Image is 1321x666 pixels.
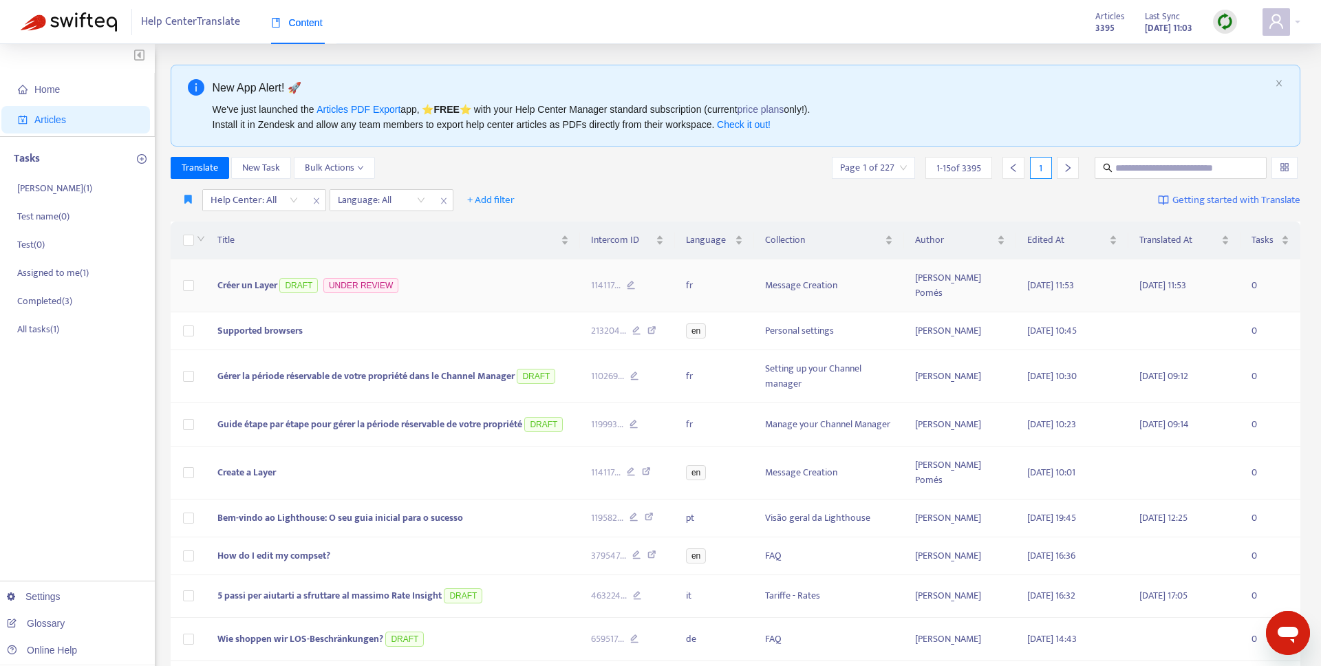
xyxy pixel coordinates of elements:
[675,350,754,403] td: fr
[1158,195,1169,206] img: image-link
[904,259,1016,312] td: [PERSON_NAME] Pomés
[591,233,653,248] span: Intercom ID
[1145,9,1180,24] span: Last Sync
[754,259,903,312] td: Message Creation
[1139,588,1188,603] span: [DATE] 17:05
[1145,21,1192,36] strong: [DATE] 11:03
[217,368,515,384] span: Gérer la période réservable de votre propriété dans le Channel Manager
[213,79,1270,96] div: New App Alert! 🚀
[1027,416,1076,432] span: [DATE] 10:23
[1216,13,1234,30] img: sync.dc5367851b00ba804db3.png
[1139,368,1188,384] span: [DATE] 09:12
[217,323,303,339] span: Supported browsers
[217,631,383,647] span: Wie shoppen wir LOS-Beschränkungen?
[1266,611,1310,655] iframe: Button to launch messaging window
[7,591,61,602] a: Settings
[717,119,771,130] a: Check it out!
[1241,575,1300,619] td: 0
[444,588,482,603] span: DRAFT
[217,233,559,248] span: Title
[217,588,442,603] span: 5 passi per aiutarti a sfruttare al massimo Rate Insight
[1030,157,1052,179] div: 1
[1241,222,1300,259] th: Tasks
[915,233,994,248] span: Author
[1241,403,1300,447] td: 0
[580,222,675,259] th: Intercom ID
[904,537,1016,575] td: [PERSON_NAME]
[591,588,627,603] span: 463224 ...
[591,511,623,526] span: 119582 ...
[517,369,555,384] span: DRAFT
[1139,277,1186,293] span: [DATE] 11:53
[675,575,754,619] td: it
[213,102,1270,132] div: We've just launched the app, ⭐ ⭐️ with your Help Center Manager standard subscription (current on...
[765,233,881,248] span: Collection
[524,417,563,432] span: DRAFT
[34,114,66,125] span: Articles
[754,403,903,447] td: Manage your Channel Manager
[754,447,903,499] td: Message Creation
[1016,222,1128,259] th: Edited At
[7,645,77,656] a: Online Help
[271,17,323,28] span: Content
[1009,163,1018,173] span: left
[14,151,40,167] p: Tasks
[591,323,626,339] span: 213204 ...
[1172,193,1300,208] span: Getting started with Translate
[217,277,277,293] span: Créer un Layer
[1027,323,1077,339] span: [DATE] 10:45
[675,222,754,259] th: Language
[754,537,903,575] td: FAQ
[467,192,515,208] span: + Add filter
[7,618,65,629] a: Glossary
[738,104,784,115] a: price plans
[217,464,276,480] span: Create a Layer
[294,157,375,179] button: Bulk Actionsdown
[904,499,1016,537] td: [PERSON_NAME]
[675,259,754,312] td: fr
[17,209,69,224] p: Test name ( 0 )
[904,403,1016,447] td: [PERSON_NAME]
[34,84,60,95] span: Home
[1139,416,1189,432] span: [DATE] 09:14
[197,235,205,243] span: down
[217,510,463,526] span: Bem-vindo ao Lighthouse: O seu guia inicial para o sucesso
[1139,233,1218,248] span: Translated At
[182,160,218,175] span: Translate
[754,222,903,259] th: Collection
[1027,368,1077,384] span: [DATE] 10:30
[591,369,624,384] span: 110269 ...
[271,18,281,28] span: book
[435,193,453,209] span: close
[1027,548,1075,563] span: [DATE] 16:36
[1027,631,1077,647] span: [DATE] 14:43
[17,266,89,280] p: Assigned to me ( 1 )
[686,548,706,563] span: en
[217,416,522,432] span: Guide étape par étape pour gérer la période réservable de votre propriété
[1241,499,1300,537] td: 0
[754,350,903,403] td: Setting up your Channel manager
[1027,233,1106,248] span: Edited At
[904,618,1016,661] td: [PERSON_NAME]
[1158,189,1300,211] a: Getting started with Translate
[323,278,398,293] span: UNDER REVIEW
[904,222,1016,259] th: Author
[1095,9,1124,24] span: Articles
[1103,163,1113,173] span: search
[1139,510,1188,526] span: [DATE] 12:25
[1241,259,1300,312] td: 0
[754,618,903,661] td: FAQ
[675,403,754,447] td: fr
[305,160,364,175] span: Bulk Actions
[936,161,981,175] span: 1 - 15 of 3395
[1241,447,1300,499] td: 0
[1027,277,1074,293] span: [DATE] 11:53
[141,9,240,35] span: Help Center Translate
[279,278,318,293] span: DRAFT
[206,222,581,259] th: Title
[754,575,903,619] td: Tariffe - Rates
[1027,464,1075,480] span: [DATE] 10:01
[457,189,525,211] button: + Add filter
[904,447,1016,499] td: [PERSON_NAME] Pomés
[591,278,621,293] span: 114117 ...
